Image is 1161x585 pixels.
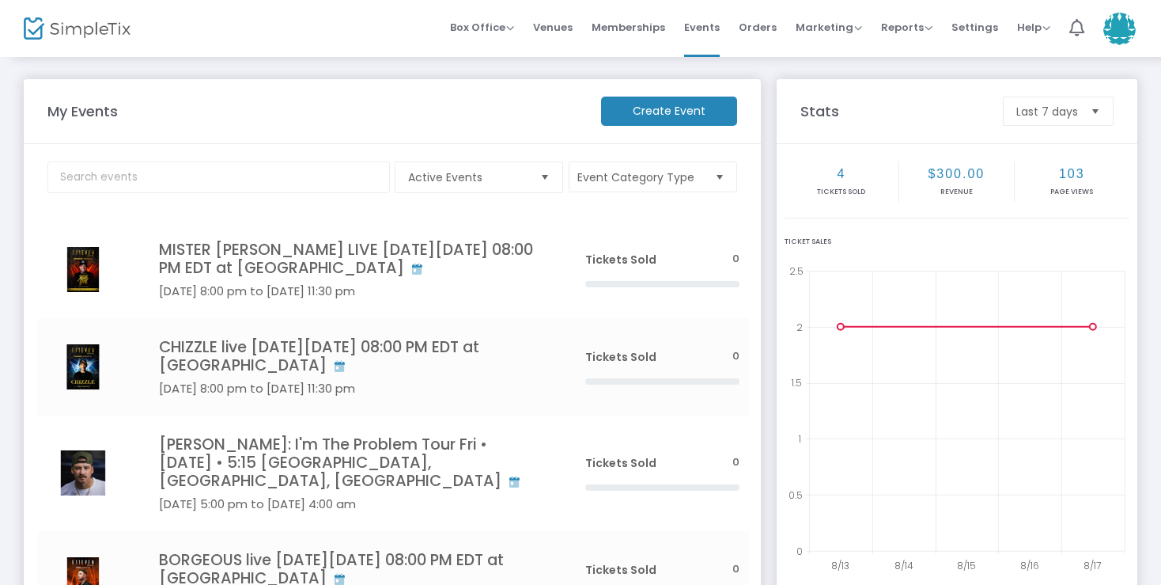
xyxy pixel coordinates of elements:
span: 0 [732,252,739,267]
text: 0.5 [788,488,803,502]
span: Tickets Sold [585,349,656,365]
img: morgan.PNG [47,450,119,496]
text: 8/14 [894,559,913,572]
text: 2.5 [789,264,804,278]
span: 0 [732,349,739,364]
span: 0 [732,562,739,577]
h2: 4 [786,166,897,181]
text: 8/17 [1083,559,1101,572]
p: Page Views [1016,187,1128,198]
m-panel-title: My Events [40,101,593,122]
text: 1.5 [791,376,802,389]
text: 8/16 [1020,559,1039,572]
h5: [DATE] 8:00 pm to [DATE] 11:30 pm [159,284,538,298]
span: Orders [739,7,777,47]
input: Search events [47,161,390,193]
button: Select [534,162,556,192]
text: 1 [798,432,801,446]
span: Last 7 days [1016,104,1078,120]
h4: CHIZZLE live [DATE][DATE] 08:00 PM EDT at [GEOGRAPHIC_DATA] [159,338,538,375]
h4: [PERSON_NAME]: I'm The Problem Tour Fri • [DATE] • 5:15 [GEOGRAPHIC_DATA], [GEOGRAPHIC_DATA], [GE... [159,435,538,491]
span: Tickets Sold [585,562,656,578]
span: 0 [732,455,739,470]
span: Box Office [450,20,514,35]
h5: [DATE] 8:00 pm to [DATE] 11:30 pm [159,382,538,396]
button: Select [1084,97,1106,125]
p: Tickets sold [786,187,897,198]
span: Venues [533,7,573,47]
span: Events [684,7,720,47]
h2: 103 [1016,166,1128,181]
span: Active Events [408,169,528,185]
span: Memberships [592,7,665,47]
text: 0 [796,545,803,558]
img: 638892592993055250mgm.PNG [47,247,119,292]
div: Ticket Sales [785,237,1129,248]
img: CHIZZLE.PNG [47,344,119,389]
span: Settings [951,7,998,47]
span: Marketing [796,20,862,35]
text: 8/15 [957,559,976,572]
button: Event Category Type [569,161,737,192]
span: Tickets Sold [585,455,656,471]
h4: MISTER [PERSON_NAME] LIVE [DATE][DATE] 08:00 PM EDT at [GEOGRAPHIC_DATA] [159,241,538,278]
span: Help [1017,20,1050,35]
p: Revenue [901,187,1012,198]
span: Reports [881,20,932,35]
m-button: Create Event [601,97,737,126]
text: 2 [796,320,803,333]
h2: $300.00 [901,166,1012,181]
m-panel-title: Stats [792,101,995,122]
text: 8/13 [831,559,849,572]
span: Tickets Sold [585,252,656,268]
h5: [DATE] 5:00 pm to [DATE] 4:00 am [159,497,538,511]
